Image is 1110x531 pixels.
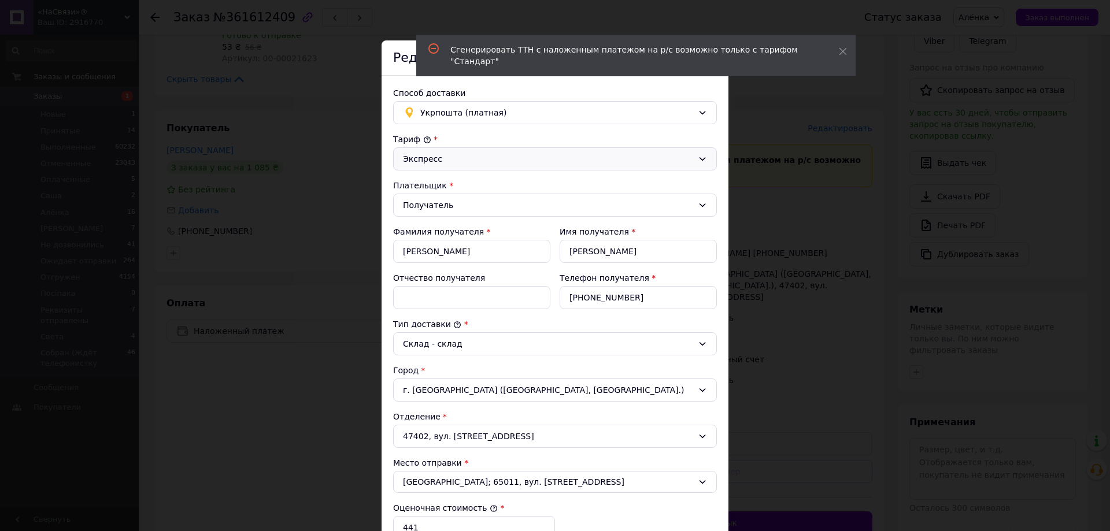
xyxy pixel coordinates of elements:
div: Способ доставки [393,87,717,99]
label: Телефон получателя [560,273,649,283]
input: +380 [560,286,717,309]
div: г. [GEOGRAPHIC_DATA] ([GEOGRAPHIC_DATA], [GEOGRAPHIC_DATA].) [393,378,717,402]
span: [GEOGRAPHIC_DATA]; 65011, вул. [STREET_ADDRESS] [403,476,693,488]
div: Город [393,365,717,376]
div: Тип доставки [393,318,717,330]
label: Отчество получателя [393,273,485,283]
div: Плательщик [393,180,717,191]
label: Имя получателя [560,227,629,236]
div: Экспресс [403,153,693,165]
div: Место отправки [393,457,717,469]
div: 47402, вул. [STREET_ADDRESS] [393,425,717,448]
div: Получатель [403,199,693,211]
label: Оценочная стоимость [393,503,498,513]
div: Редактирование доставки [382,40,728,76]
div: Сгенерировать ТТН с наложенным платежом на р/с возможно только с тарифом "Стандарт" [450,44,810,67]
div: Отделение [393,411,717,422]
div: Склад - склад [403,337,693,350]
span: Укрпошта (платная) [420,106,693,119]
label: Фамилия получателя [393,227,484,236]
div: Тариф [393,133,717,145]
